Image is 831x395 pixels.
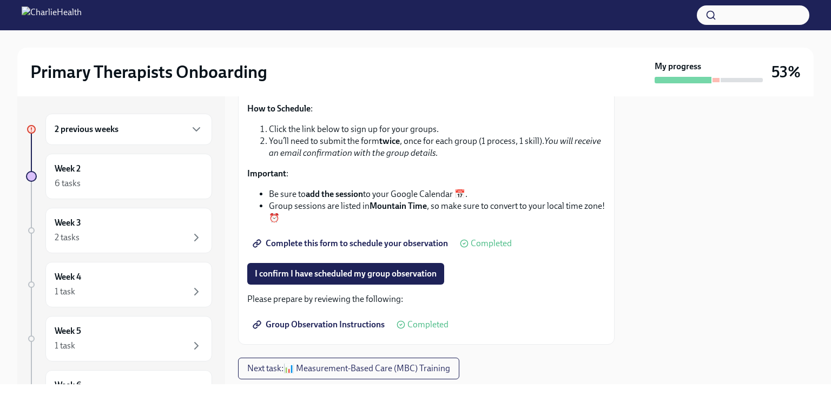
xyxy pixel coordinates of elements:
[55,379,81,391] h6: Week 6
[269,200,605,224] li: Group sessions are listed in , so make sure to convert to your local time zone! ⏰
[247,263,444,285] button: I confirm I have scheduled my group observation
[22,6,82,24] img: CharlieHealth
[247,103,605,115] p: :
[247,168,605,180] p: :
[269,135,605,159] li: You’ll need to submit the form , once for each group (1 process, 1 skill).
[238,358,459,379] button: Next task:📊 Measurement-Based Care (MBC) Training
[26,154,212,199] a: Week 26 tasks
[55,340,75,352] div: 1 task
[771,62,801,82] h3: 53%
[247,293,605,305] p: Please prepare by reviewing the following:
[407,320,449,329] span: Completed
[247,363,450,374] span: Next task : 📊 Measurement-Based Care (MBC) Training
[55,123,118,135] h6: 2 previous weeks
[55,217,81,229] h6: Week 3
[379,136,400,146] strong: twice
[55,177,81,189] div: 6 tasks
[55,286,75,298] div: 1 task
[269,188,605,200] li: Be sure to to your Google Calendar 📅.
[255,238,448,249] span: Complete this form to schedule your observation
[30,61,267,83] h2: Primary Therapists Onboarding
[255,319,385,330] span: Group Observation Instructions
[471,239,512,248] span: Completed
[55,163,81,175] h6: Week 2
[247,233,456,254] a: Complete this form to schedule your observation
[26,316,212,361] a: Week 51 task
[655,61,701,73] strong: My progress
[269,123,605,135] li: Click the link below to sign up for your groups.
[45,114,212,145] div: 2 previous weeks
[247,314,392,335] a: Group Observation Instructions
[26,208,212,253] a: Week 32 tasks
[55,271,81,283] h6: Week 4
[55,232,80,243] div: 2 tasks
[370,201,427,211] strong: Mountain Time
[255,268,437,279] span: I confirm I have scheduled my group observation
[55,325,81,337] h6: Week 5
[306,189,363,199] strong: add the session
[247,168,286,179] strong: Important
[26,262,212,307] a: Week 41 task
[247,103,311,114] strong: How to Schedule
